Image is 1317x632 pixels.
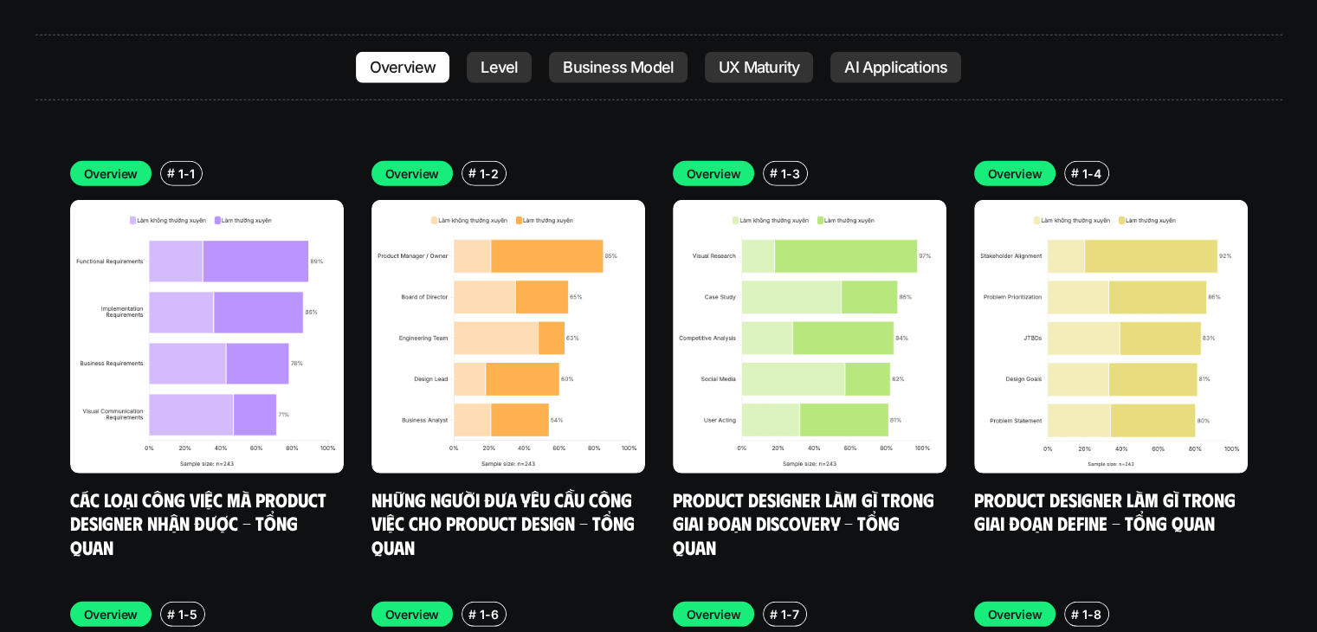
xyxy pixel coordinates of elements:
p: 1-1 [178,164,194,183]
p: AI Applications [844,59,947,76]
p: Overview [988,164,1043,183]
a: AI Applications [830,52,961,83]
a: Những người đưa yêu cầu công việc cho Product Design - Tổng quan [371,487,639,558]
p: Business Model [563,59,674,76]
h6: # [167,166,175,179]
a: UX Maturity [705,52,813,83]
h6: # [1071,166,1079,179]
p: Overview [385,164,440,183]
p: UX Maturity [719,59,799,76]
p: Overview [385,605,440,623]
h6: # [770,166,778,179]
p: Overview [687,605,741,623]
h6: # [770,608,778,621]
p: 1-4 [1082,164,1101,183]
p: Level [481,59,518,76]
a: Product Designer làm gì trong giai đoạn Discovery - Tổng quan [673,487,939,558]
p: 1-2 [480,164,498,183]
h6: # [1071,608,1079,621]
h6: # [167,608,175,621]
p: Overview [84,164,139,183]
p: 1-5 [178,605,197,623]
a: Business Model [549,52,688,83]
p: 1-3 [781,164,799,183]
a: Level [467,52,532,83]
a: Overview [356,52,450,83]
p: 1-8 [1082,605,1101,623]
p: Overview [84,605,139,623]
p: 1-7 [781,605,798,623]
p: Overview [988,605,1043,623]
h6: # [468,166,476,179]
p: Overview [370,59,436,76]
p: Overview [687,164,741,183]
a: Product Designer làm gì trong giai đoạn Define - Tổng quan [974,487,1240,535]
a: Các loại công việc mà Product Designer nhận được - Tổng quan [70,487,331,558]
h6: # [468,608,476,621]
p: 1-6 [480,605,498,623]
